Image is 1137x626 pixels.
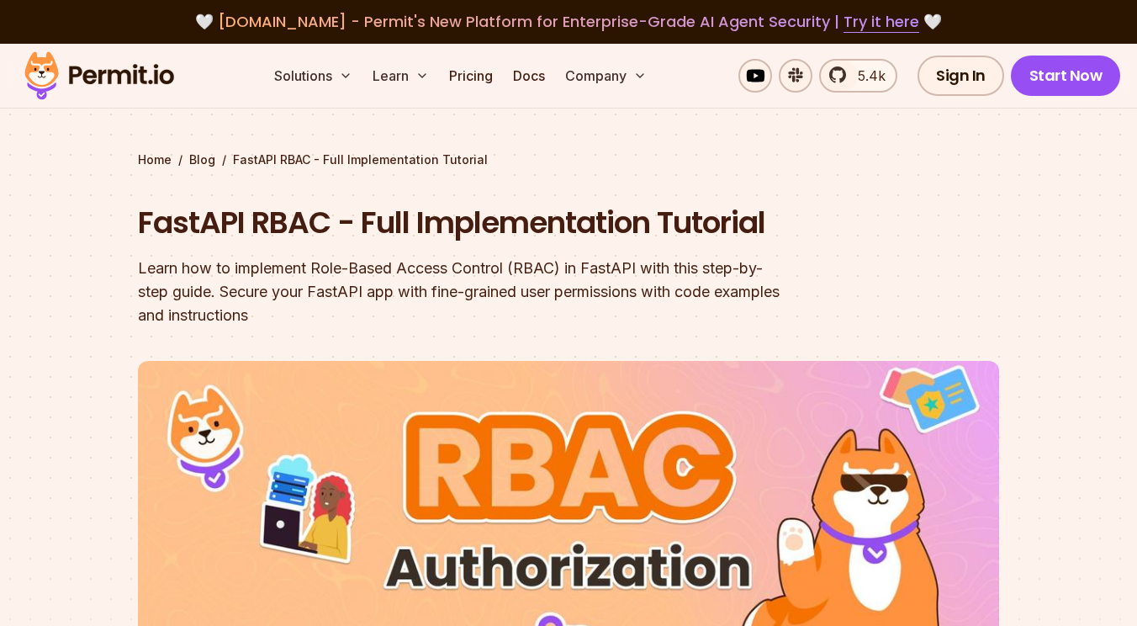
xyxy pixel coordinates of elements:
div: / / [138,151,999,168]
a: Sign In [918,56,1004,96]
a: Home [138,151,172,168]
a: Try it here [843,11,919,33]
img: Permit logo [17,47,182,104]
div: 🤍 🤍 [40,10,1097,34]
a: Docs [506,59,552,93]
div: Learn how to implement Role-Based Access Control (RBAC) in FastAPI with this step-by-step guide. ... [138,257,784,327]
a: Blog [189,151,215,168]
button: Company [558,59,653,93]
span: 5.4k [848,66,886,86]
button: Learn [366,59,436,93]
h1: FastAPI RBAC - Full Implementation Tutorial [138,202,784,244]
a: 5.4k [819,59,897,93]
span: [DOMAIN_NAME] - Permit's New Platform for Enterprise-Grade AI Agent Security | [218,11,919,32]
a: Start Now [1011,56,1121,96]
button: Solutions [267,59,359,93]
a: Pricing [442,59,500,93]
